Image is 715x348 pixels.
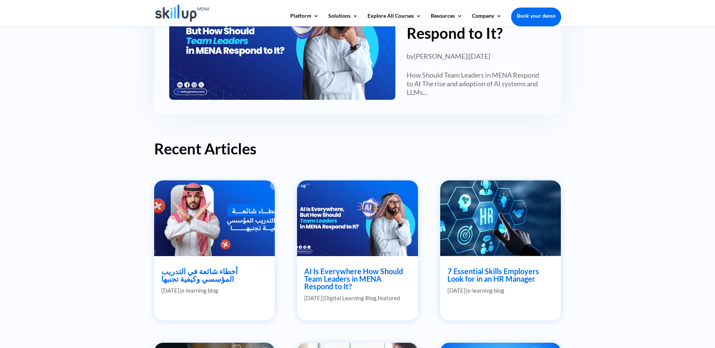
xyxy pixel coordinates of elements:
[414,52,467,60] a: [PERSON_NAME]
[472,13,502,26] a: Company
[155,5,210,22] img: Skillup Mena
[395,44,546,61] p: by |
[154,180,275,256] img: أخطاء شائعة في التدريب المؤسسي وكيفية تجنبها
[304,294,410,302] p: | ,
[447,267,539,283] a: 7 Essential Skills Employers Look for in an HR Manager
[154,141,561,160] h2: Recent Articles
[304,295,322,301] span: [DATE]
[328,13,358,26] a: Solutions
[161,287,179,294] span: [DATE]
[447,287,465,294] span: [DATE]
[467,287,504,294] a: e-learning blog
[447,286,554,295] p: |
[161,267,238,283] a: أخطاء شائعة في التدريب المؤسسي وكيفية تجنبها
[181,287,218,294] a: e-learning blog
[440,180,561,256] img: 7 Essential Skills Employers Look for in an HR Manager
[469,52,490,60] span: [DATE]
[431,13,462,26] a: Resources
[297,180,418,256] img: AI Is Everywhere How Should Team Leaders in MENA Respond to It?
[511,8,561,24] a: Book your demo
[589,267,715,348] iframe: Chat Widget
[367,13,421,26] a: Explore All Courses
[378,295,400,301] a: Featured
[324,295,377,301] a: Digital Learning Blog
[304,267,403,291] a: AI Is Everywhere How Should Team Leaders in MENA Respond to It?
[161,286,268,295] p: |
[290,13,319,26] a: Platform
[407,71,546,97] p: How Should Team Leaders in MENA Respond to AI The rise and adoption of AI systems and LLMs...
